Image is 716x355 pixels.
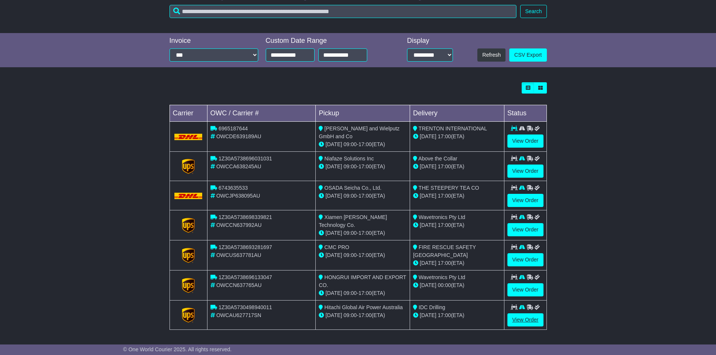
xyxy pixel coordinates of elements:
img: GetCarrierServiceLogo [182,159,195,174]
span: 00:00 [438,282,451,288]
img: GetCarrierServiceLogo [182,218,195,233]
span: Wavetronics Pty Ltd [419,214,465,220]
div: (ETA) [413,311,501,319]
span: [DATE] [420,222,436,228]
span: [DATE] [325,141,342,147]
a: View Order [507,223,543,236]
span: OWCUS637781AU [216,252,261,258]
div: (ETA) [413,133,501,140]
div: (ETA) [413,192,501,200]
a: View Order [507,165,543,178]
span: 17:00 [359,290,372,296]
span: OSADA Seicha Co., Ltd. [324,185,381,191]
td: Carrier [170,105,207,122]
div: - (ETA) [319,140,407,148]
span: TRENTON INTERNATIONAL [419,125,487,131]
span: 17:00 [438,260,451,266]
span: OWCCA638245AU [216,163,261,169]
span: Niafaze Solutions Inc [324,156,374,162]
div: (ETA) [413,221,501,229]
span: OWCCN637992AU [216,222,262,228]
span: [DATE] [420,193,436,199]
span: CMC PRO [324,244,349,250]
td: Status [504,105,546,122]
span: IDC Drilling [419,304,445,310]
span: 1Z30A5730498940011 [218,304,272,310]
span: [DATE] [325,230,342,236]
div: Custom Date Range [266,37,386,45]
span: 17:00 [438,222,451,228]
a: View Order [507,313,543,326]
div: - (ETA) [319,163,407,171]
span: © One World Courier 2025. All rights reserved. [123,346,232,352]
span: [PERSON_NAME] and Wielputz GmbH and Co [319,125,400,139]
span: OWCDE639189AU [216,133,261,139]
span: 1Z30A5738696133047 [218,274,272,280]
a: View Order [507,134,543,148]
div: - (ETA) [319,311,407,319]
span: 09:00 [344,141,357,147]
span: Xiamen [PERSON_NAME] Technology Co. [319,214,387,228]
img: GetCarrierServiceLogo [182,248,195,263]
a: View Order [507,253,543,266]
span: 17:00 [359,163,372,169]
span: 17:00 [438,133,451,139]
span: [DATE] [325,252,342,258]
span: HONGRUI IMPORT AND EXPORT CO. [319,274,406,288]
span: [DATE] [325,312,342,318]
div: - (ETA) [319,289,407,297]
span: 09:00 [344,252,357,258]
button: Refresh [477,48,506,62]
span: [DATE] [420,282,436,288]
span: [DATE] [420,312,436,318]
a: View Order [507,194,543,207]
div: Display [407,37,453,45]
span: [DATE] [325,163,342,169]
span: 17:00 [438,312,451,318]
span: [DATE] [420,260,436,266]
div: - (ETA) [319,192,407,200]
span: 09:00 [344,312,357,318]
img: GetCarrierServiceLogo [182,278,195,293]
span: [DATE] [420,133,436,139]
span: 1Z30A5738693281697 [218,244,272,250]
span: Hitachi Global Air Power Australia [324,304,403,310]
a: View Order [507,283,543,296]
span: 17:00 [359,312,372,318]
td: Delivery [410,105,504,122]
div: - (ETA) [319,251,407,259]
span: 17:00 [359,141,372,147]
span: 17:00 [438,193,451,199]
div: (ETA) [413,281,501,289]
img: DHL.png [174,193,203,199]
div: - (ETA) [319,229,407,237]
span: 09:00 [344,193,357,199]
span: 09:00 [344,230,357,236]
span: 1Z30A5738696031031 [218,156,272,162]
span: 09:00 [344,290,357,296]
div: (ETA) [413,259,501,267]
span: THE STEEPERY TEA CO [419,185,479,191]
span: Above the Collar [418,156,457,162]
span: OWCAU627717SN [216,312,261,318]
span: [DATE] [325,193,342,199]
img: DHL.png [174,134,203,140]
span: 17:00 [359,193,372,199]
div: (ETA) [413,163,501,171]
span: OWCCN637765AU [216,282,262,288]
span: 6743635533 [218,185,248,191]
span: [DATE] [325,290,342,296]
span: OWCJP638095AU [216,193,260,199]
span: 17:00 [438,163,451,169]
span: [DATE] [420,163,436,169]
td: OWC / Carrier # [207,105,316,122]
a: CSV Export [509,48,546,62]
span: Wavetronics Pty Ltd [419,274,465,280]
span: 09:00 [344,163,357,169]
span: 6965187644 [218,125,248,131]
span: 17:00 [359,230,372,236]
span: 17:00 [359,252,372,258]
td: Pickup [316,105,410,122]
span: FIRE RESCUE SAFETY [GEOGRAPHIC_DATA] [413,244,476,258]
button: Search [520,5,546,18]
